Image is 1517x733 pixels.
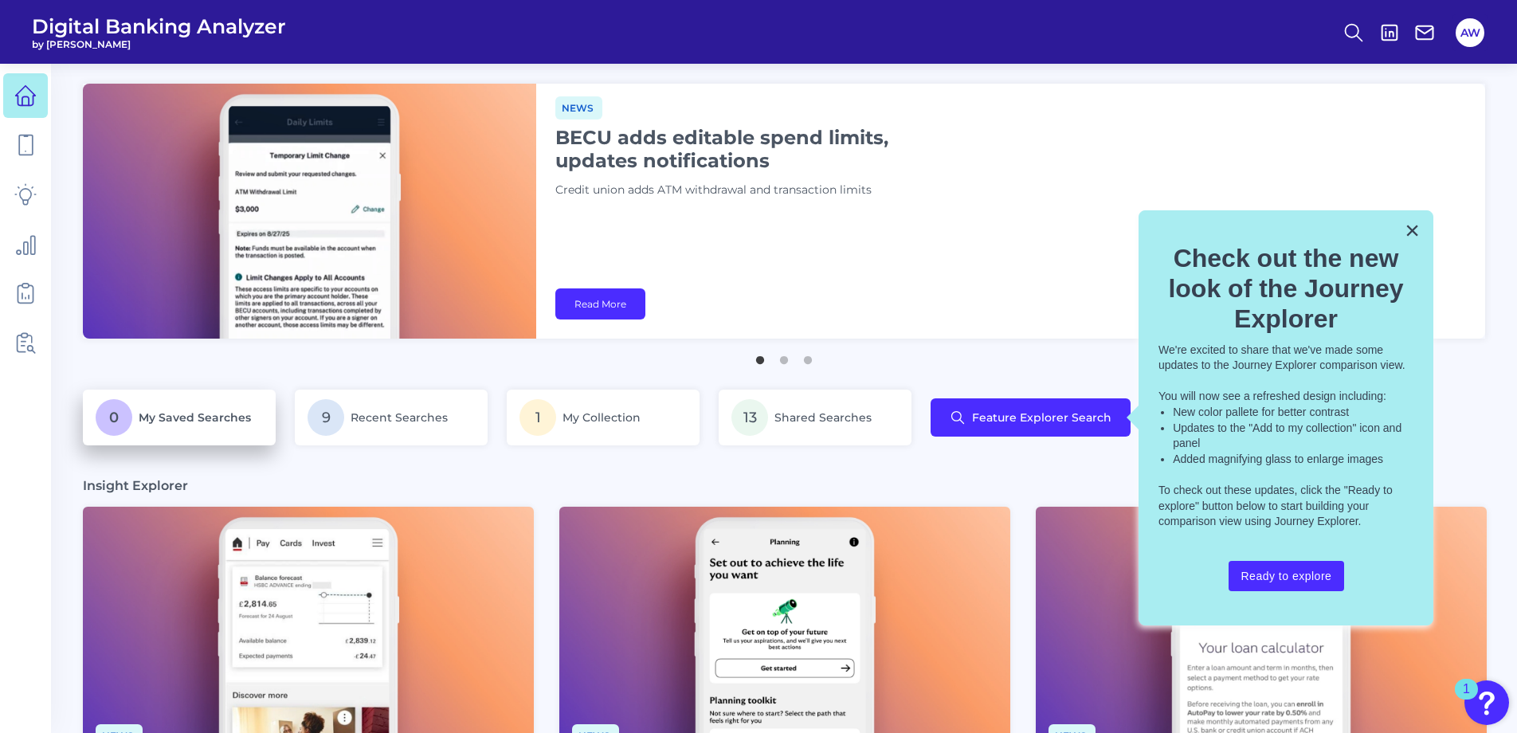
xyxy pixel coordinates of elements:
h2: Check out the new look of the Journey Explorer [1158,243,1413,335]
p: You will now see a refreshed design including: [1158,389,1413,405]
span: 0 [96,399,132,436]
span: News [555,96,602,120]
p: Credit union adds ATM withdrawal and transaction limits [555,182,954,199]
h3: Insight Explorer [83,477,188,494]
li: New color pallete for better contrast [1173,405,1413,421]
span: Feature Explorer Search [972,411,1111,424]
span: Recent Searches [351,410,448,425]
a: Read More [555,288,645,319]
li: Added magnifying glass to enlarge images [1173,452,1413,468]
button: Close [1405,218,1420,243]
div: 1 [1463,689,1470,710]
p: We're excited to share that we've made some updates to the Journey Explorer comparison view. [1158,343,1413,374]
span: 13 [731,399,768,436]
span: 1 [519,399,556,436]
button: 1 [752,348,768,364]
h1: BECU adds editable spend limits, updates notifications [555,126,954,172]
img: bannerImg [83,84,536,339]
button: AW [1456,18,1484,47]
span: Shared Searches [774,410,872,425]
li: Updates to the "Add to my collection" icon and panel [1173,421,1413,452]
button: 3 [800,348,816,364]
span: Digital Banking Analyzer [32,14,286,38]
span: by [PERSON_NAME] [32,38,286,50]
p: To check out these updates, click the "Ready to explore" button below to start building your comp... [1158,483,1413,530]
button: Open Resource Center, 1 new notification [1464,680,1509,725]
span: My Collection [563,410,641,425]
span: 9 [308,399,344,436]
button: Ready to explore [1229,561,1345,591]
button: 2 [776,348,792,364]
span: My Saved Searches [139,410,251,425]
